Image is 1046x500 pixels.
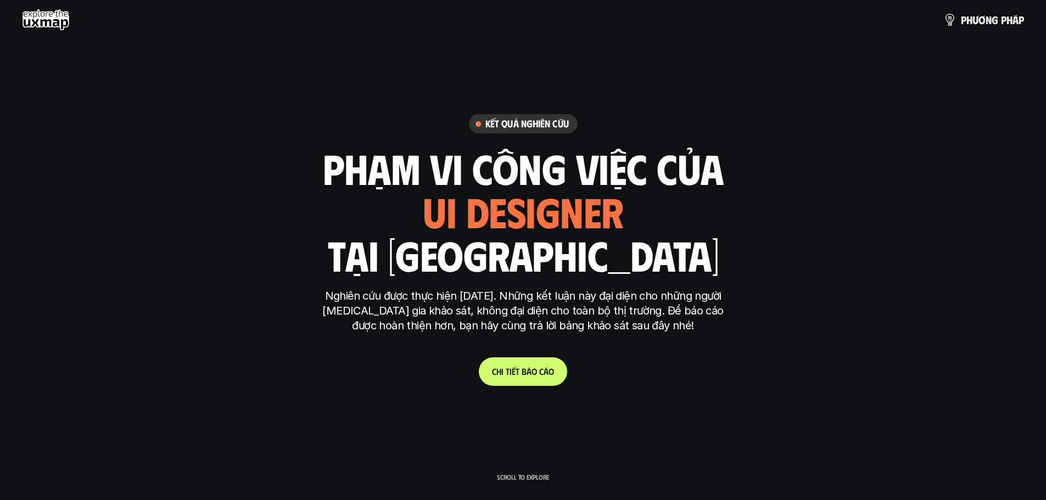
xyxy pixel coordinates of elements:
[492,366,496,377] span: C
[978,14,986,26] span: ơ
[966,14,972,26] span: h
[961,14,966,26] span: p
[522,366,527,377] span: b
[496,366,501,377] span: h
[544,366,549,377] span: á
[1019,14,1024,26] span: p
[317,289,729,333] p: Nghiên cứu được thực hiện [DATE]. Những kết luận này đại diện cho những người [MEDICAL_DATA] gia ...
[527,366,532,377] span: á
[972,14,978,26] span: ư
[485,117,569,130] h6: Kết quả nghiên cứu
[479,357,567,386] a: Chitiếtbáocáo
[1013,14,1019,26] span: á
[986,14,992,26] span: n
[532,366,537,377] span: o
[501,366,504,377] span: i
[510,366,512,377] span: i
[516,366,519,377] span: t
[539,366,544,377] span: c
[327,232,719,278] h1: tại [GEOGRAPHIC_DATA]
[1001,14,1006,26] span: p
[497,473,549,481] p: Scroll to explore
[943,9,1024,31] a: phươngpháp
[549,366,554,377] span: o
[992,14,998,26] span: g
[323,145,724,191] h1: phạm vi công việc của
[512,366,516,377] span: ế
[506,366,510,377] span: t
[1006,14,1013,26] span: h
